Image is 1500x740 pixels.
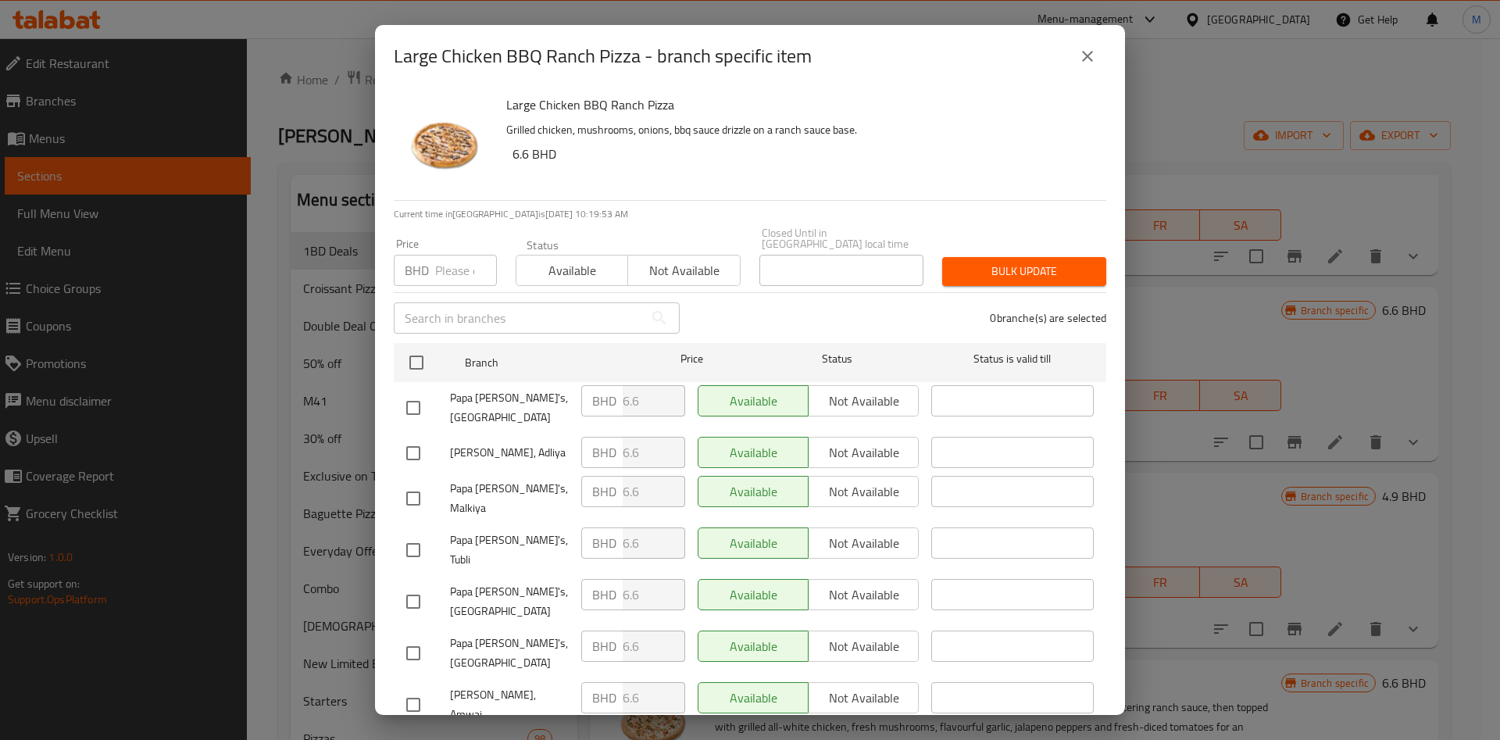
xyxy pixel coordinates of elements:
[394,207,1106,221] p: Current time in [GEOGRAPHIC_DATA] is [DATE] 10:19:53 AM
[394,302,644,334] input: Search in branches
[394,44,812,69] h2: Large Chicken BBQ Ranch Pizza - branch specific item
[450,531,569,570] span: Papa [PERSON_NAME]'s, Tubli
[623,579,685,610] input: Please enter price
[450,634,569,673] span: Papa [PERSON_NAME]'s, [GEOGRAPHIC_DATA]
[640,349,744,369] span: Price
[506,120,1094,140] p: Grilled chicken, mushrooms, onions, bbq sauce drizzle on a ranch sauce base.
[623,631,685,662] input: Please enter price
[450,582,569,621] span: Papa [PERSON_NAME]'s, [GEOGRAPHIC_DATA]
[623,476,685,507] input: Please enter price
[592,391,616,410] p: BHD
[955,262,1094,281] span: Bulk update
[465,353,627,373] span: Branch
[512,143,1094,165] h6: 6.6 BHD
[523,259,622,282] span: Available
[506,94,1094,116] h6: Large Chicken BBQ Ranch Pizza
[634,259,734,282] span: Not available
[1069,38,1106,75] button: close
[592,534,616,552] p: BHD
[990,310,1106,326] p: 0 branche(s) are selected
[450,443,569,463] span: [PERSON_NAME], Adliya
[450,479,569,518] span: Papa [PERSON_NAME]'s, Malkiya
[592,443,616,462] p: BHD
[405,261,429,280] p: BHD
[394,94,494,194] img: Large Chicken BBQ Ranch Pizza
[756,349,919,369] span: Status
[942,257,1106,286] button: Bulk update
[592,637,616,656] p: BHD
[516,255,628,286] button: Available
[627,255,740,286] button: Not available
[435,255,497,286] input: Please enter price
[592,482,616,501] p: BHD
[450,388,569,427] span: Papa [PERSON_NAME]'s, [GEOGRAPHIC_DATA]
[623,527,685,559] input: Please enter price
[450,685,569,724] span: [PERSON_NAME], Amwaj
[623,437,685,468] input: Please enter price
[592,585,616,604] p: BHD
[623,385,685,416] input: Please enter price
[592,688,616,707] p: BHD
[623,682,685,713] input: Please enter price
[931,349,1094,369] span: Status is valid till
